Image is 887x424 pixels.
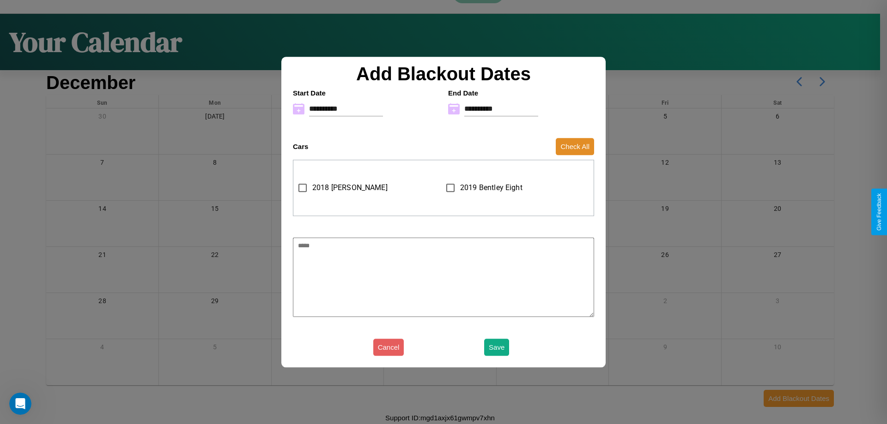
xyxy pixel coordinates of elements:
h2: Add Blackout Dates [288,64,599,84]
h4: End Date [448,89,594,97]
button: Cancel [373,339,404,356]
div: Give Feedback [876,193,882,231]
h4: Start Date [293,89,439,97]
button: Check All [556,138,594,155]
span: 2018 [PERSON_NAME] [312,182,388,193]
button: Save [484,339,509,356]
h4: Cars [293,143,308,150]
span: 2019 Bentley Eight [460,182,522,193]
iframe: Intercom live chat [9,393,31,415]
